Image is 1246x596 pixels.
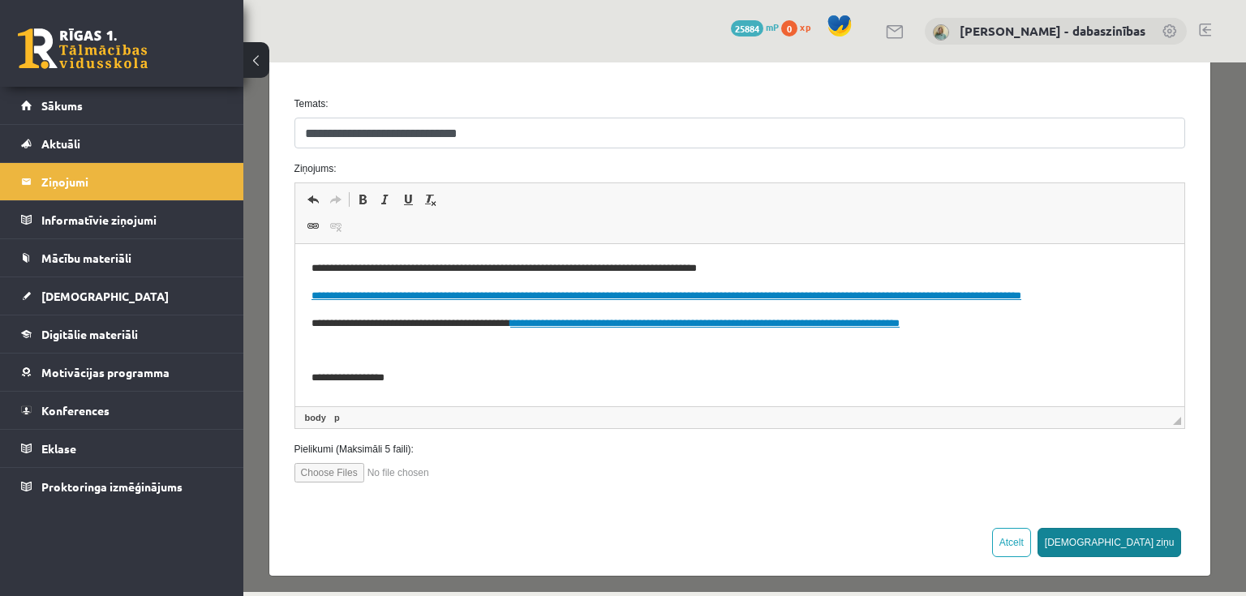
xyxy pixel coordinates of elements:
[131,126,153,148] a: Slīpraksts (vadīšanas taustiņš+I)
[81,153,104,174] a: Atsaistīt
[930,354,938,362] span: Mērogot
[794,465,939,495] button: [DEMOGRAPHIC_DATA] ziņu
[781,20,797,36] span: 0
[960,23,1145,39] a: [PERSON_NAME] - dabaszinības
[41,163,223,200] legend: Ziņojumi
[41,441,76,456] span: Eklase
[176,126,199,148] a: Noņemt stilus
[731,20,763,36] span: 25884
[41,289,169,303] span: [DEMOGRAPHIC_DATA]
[39,379,955,394] label: Pielikumi (Maksimāli 5 faili):
[21,239,223,277] a: Mācību materiāli
[18,28,148,69] a: Rīgas 1. Tālmācības vidusskola
[749,465,788,495] button: Atcelt
[731,20,779,33] a: 25884 mP
[58,153,81,174] a: Saite (vadīšanas taustiņš+K)
[108,126,131,148] a: Treknraksts (vadīšanas taustiņš+B)
[41,365,170,379] span: Motivācijas programma
[58,348,86,362] a: body elements
[21,163,223,200] a: Ziņojumi
[58,126,81,148] a: Atcelt (vadīšanas taustiņš+Z)
[88,348,100,362] a: p elements
[41,327,138,341] span: Digitālie materiāli
[933,24,949,41] img: Sanita Baumane - dabaszinības
[41,479,183,494] span: Proktoringa izmēģinājums
[21,87,223,124] a: Sākums
[21,392,223,429] a: Konferences
[41,251,131,265] span: Mācību materiāli
[81,126,104,148] a: Atkārtot (vadīšanas taustiņš+Y)
[800,20,810,33] span: xp
[21,277,223,315] a: [DEMOGRAPHIC_DATA]
[21,201,223,238] a: Informatīvie ziņojumi
[21,125,223,162] a: Aktuāli
[41,403,110,418] span: Konferences
[21,468,223,505] a: Proktoringa izmēģinājums
[153,126,176,148] a: Pasvītrojums (vadīšanas taustiņš+U)
[39,99,955,114] label: Ziņojums:
[52,182,942,344] iframe: Bagātinātā teksta redaktors, wiswyg-editor-47363805553360-1754846066-573
[21,354,223,391] a: Motivācijas programma
[781,20,818,33] a: 0 xp
[39,34,955,49] label: Temats:
[41,201,223,238] legend: Informatīvie ziņojumi
[41,98,83,113] span: Sākums
[21,315,223,353] a: Digitālie materiāli
[766,20,779,33] span: mP
[41,136,80,151] span: Aktuāli
[21,430,223,467] a: Eklase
